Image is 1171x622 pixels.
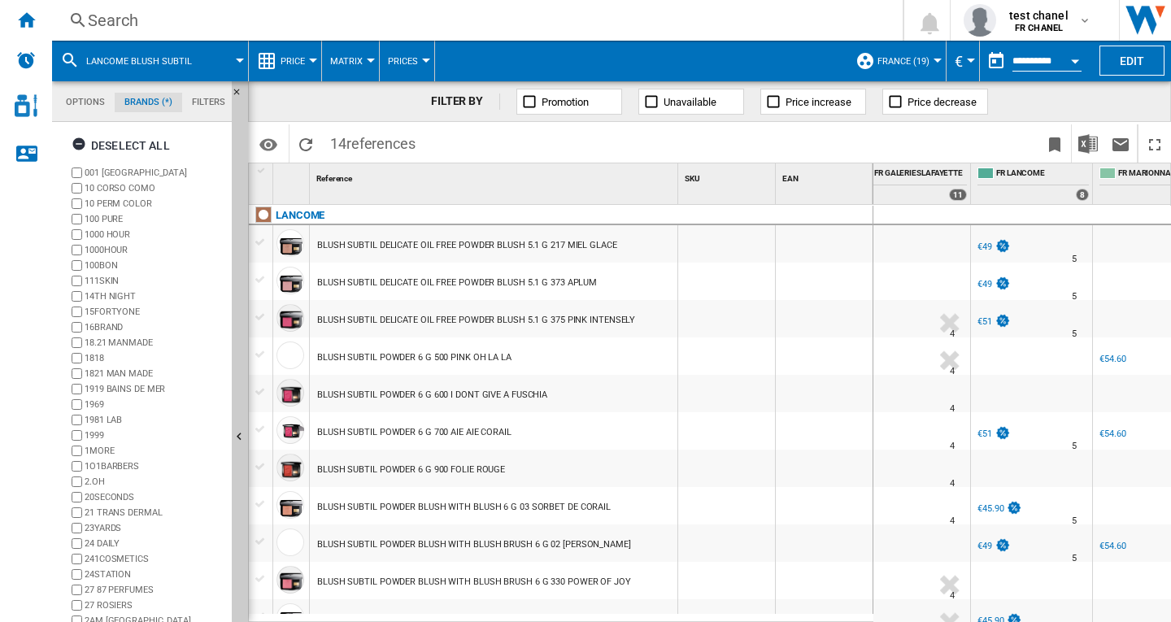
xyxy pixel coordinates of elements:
[681,163,775,189] div: SKU Sort None
[72,430,82,441] input: brand.name
[85,306,225,318] label: 15FORTYONE
[995,239,1011,253] img: promotionV3.png
[281,41,313,81] button: Price
[977,279,992,289] div: €49
[72,229,82,240] input: brand.name
[955,53,963,70] span: €
[85,290,225,302] label: 14TH NIGHT
[1015,23,1063,33] b: FR CHANEL
[950,476,955,492] div: Delivery Time : 4 days
[85,568,225,581] label: 24STATION
[330,41,371,81] button: Matrix
[950,401,955,417] div: Delivery Time : 4 days
[874,167,967,181] span: FR GALERIESLAFAYETTE
[949,189,967,201] div: 11 offers sold by FR GALERIESLAFAYETTE
[975,314,1011,330] div: €51
[182,93,235,112] md-tab-item: Filters
[72,353,82,363] input: brand.name
[950,326,955,342] div: Delivery Time : 4 days
[908,96,977,108] span: Price decrease
[85,244,225,256] label: 1000HOUR
[779,163,873,189] div: Sort None
[1009,7,1069,24] span: test chanel
[950,513,955,529] div: Delivery Time : 4 days
[977,541,992,551] div: €49
[85,429,225,441] label: 1999
[1097,538,1125,555] div: €54.60
[72,492,82,502] input: brand.name
[316,174,352,183] span: Reference
[1072,289,1077,305] div: Delivery Time : 5 days
[72,322,82,333] input: brand.name
[760,89,866,115] button: Price increase
[975,239,1011,255] div: €49
[115,93,182,112] md-tab-item: Brands (*)
[16,50,36,70] img: alerts-logo.svg
[955,41,971,81] button: €
[85,537,225,550] label: 24 DAILY
[15,94,37,117] img: cosmetic-logo.svg
[85,182,225,194] label: 10 CORSO COMO
[72,538,82,549] input: brand.name
[60,41,240,81] div: lancome blush subtil
[72,600,82,611] input: brand.name
[289,124,322,163] button: Reload
[252,129,285,159] button: Options
[996,167,1089,181] span: FR LANCOME
[85,584,225,596] label: 27 87 PERFUMES
[85,414,225,426] label: 1981 LAB
[346,135,416,152] span: references
[72,307,82,317] input: brand.name
[317,489,611,526] div: BLUSH SUBTIL POWDER BLUSH WITH BLUSH 6 G 03 SORBET DE CORAIL
[85,352,225,364] label: 1818
[72,476,82,487] input: brand.name
[516,89,622,115] button: Promotion
[317,376,547,414] div: BLUSH SUBTIL POWDER 6 G 600 I DONT GIVE A FUSCHIA
[322,124,424,159] span: 14
[855,41,938,81] div: FRANCE (19)
[1097,426,1125,442] div: €54.60
[1076,189,1089,201] div: 8 offers sold by FR LANCOME
[995,314,1011,328] img: promotionV3.png
[72,214,82,224] input: brand.name
[388,41,426,81] button: Prices
[72,198,82,209] input: brand.name
[72,384,82,394] input: brand.name
[681,163,775,189] div: Sort None
[88,9,860,32] div: Search
[72,167,82,178] input: brand.name
[276,206,324,225] div: Click to filter on that brand
[85,398,225,411] label: 1969
[779,163,873,189] div: EAN Sort None
[1072,550,1077,567] div: Delivery Time : 5 days
[72,368,82,379] input: brand.name
[975,538,1011,555] div: €49
[85,522,225,534] label: 23YARDS
[330,56,363,67] span: Matrix
[85,445,225,457] label: 1MORE
[281,56,305,67] span: Price
[232,81,251,111] button: Hide
[72,183,82,194] input: brand.name
[72,523,82,533] input: brand.name
[431,94,500,110] div: FILTER BY
[85,368,225,380] label: 1821 MAN MADE
[1099,428,1125,439] div: €54.60
[85,553,225,565] label: 241COSMETICS
[85,259,225,272] label: 100BON
[1104,124,1137,163] button: Send this report by email
[85,228,225,241] label: 1000 HOUR
[72,446,82,456] input: brand.name
[317,526,631,563] div: BLUSH SUBTIL POWDER BLUSH WITH BLUSH BRUSH 6 G 02 [PERSON_NAME]
[950,438,955,455] div: Delivery Time : 4 days
[964,4,996,37] img: profile.jpg
[72,276,82,286] input: brand.name
[85,167,225,179] label: 001 [GEOGRAPHIC_DATA]
[1060,44,1090,73] button: Open calendar
[980,45,1012,77] button: md-calendar
[1006,501,1022,515] img: promotionV3.png
[1038,124,1071,163] button: Bookmark this report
